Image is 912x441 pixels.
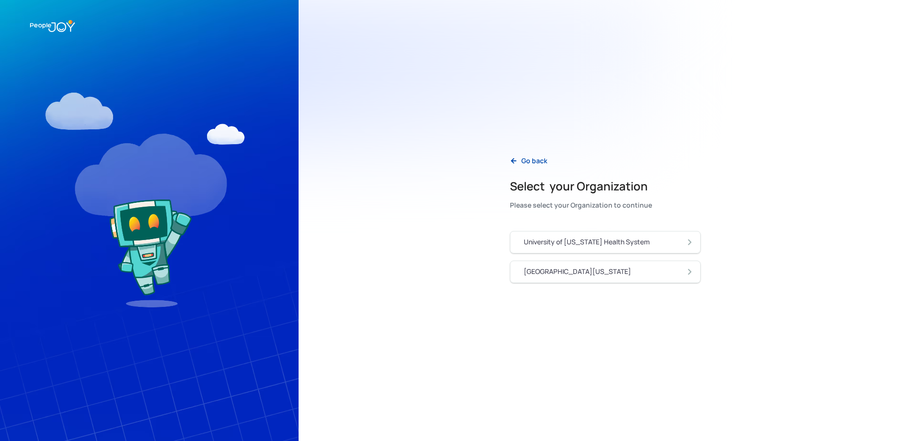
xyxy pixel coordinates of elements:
[502,151,555,171] a: Go back
[521,156,547,166] div: Go back
[510,199,652,212] div: Please select your Organization to continue
[524,237,650,247] div: University of [US_STATE] Health System
[510,231,701,253] a: University of [US_STATE] Health System
[510,261,701,283] a: [GEOGRAPHIC_DATA][US_STATE]
[524,267,631,276] div: [GEOGRAPHIC_DATA][US_STATE]
[510,178,652,194] h2: Select your Organization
